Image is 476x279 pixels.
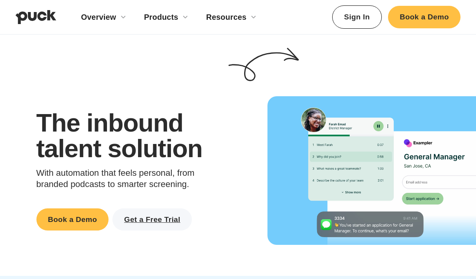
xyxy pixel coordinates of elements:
h1: The inbound talent solution [36,110,221,161]
div: Products [144,13,178,21]
a: Get a Free Trial [112,208,192,230]
p: With automation that feels personal, from branded podcasts to smarter screening. [36,168,221,190]
div: Resources [206,13,247,21]
a: Sign In [332,5,382,28]
a: Book a Demo [388,6,460,28]
div: Overview [81,13,116,21]
a: Book a Demo [36,208,109,230]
